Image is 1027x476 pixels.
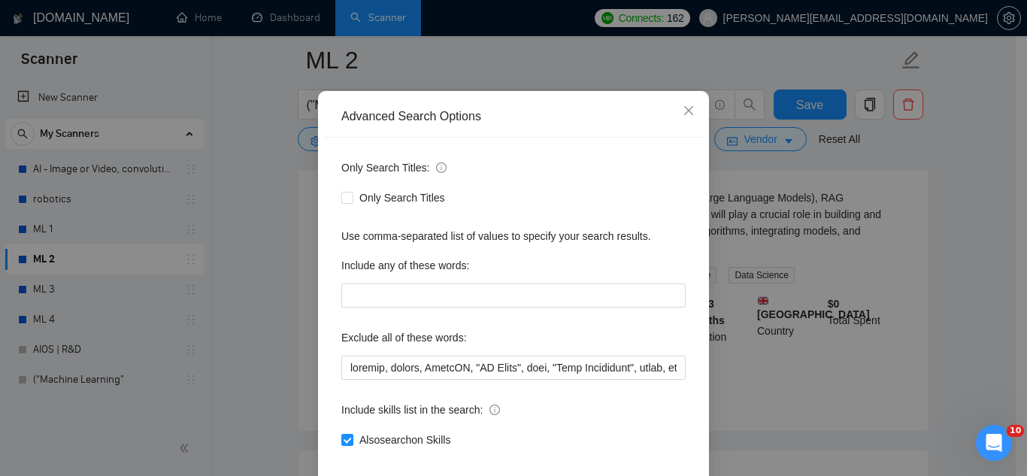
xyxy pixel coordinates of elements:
[436,162,447,173] span: info-circle
[976,425,1012,461] iframe: Intercom live chat
[341,108,686,125] div: Advanced Search Options
[668,91,709,132] button: Close
[489,405,500,415] span: info-circle
[683,105,695,117] span: close
[341,253,469,277] label: Include any of these words:
[1007,425,1024,437] span: 10
[353,432,456,448] span: Also search on Skills
[341,402,500,418] span: Include skills list in the search:
[341,159,447,176] span: Only Search Titles:
[341,228,686,244] div: Use comma-separated list of values to specify your search results.
[341,326,467,350] label: Exclude all of these words:
[353,189,451,206] span: Only Search Titles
